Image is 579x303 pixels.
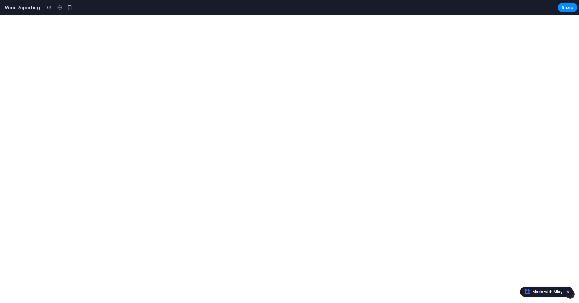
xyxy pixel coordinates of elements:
[558,3,577,12] button: Share
[533,289,562,295] span: Made with Alloy
[520,289,563,295] a: Made with Alloy
[564,288,571,295] button: Dismiss watermark
[2,4,40,11] h2: Web Reporting
[562,5,573,11] span: Share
